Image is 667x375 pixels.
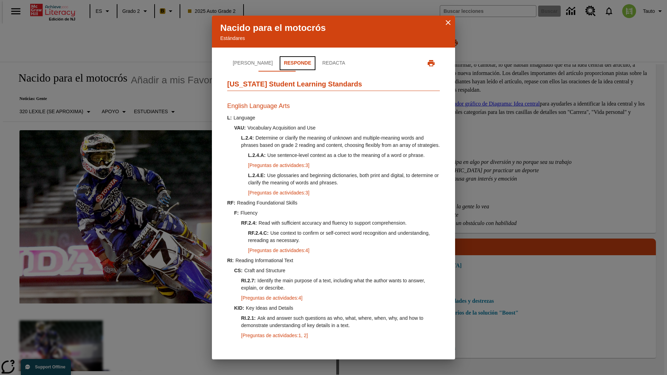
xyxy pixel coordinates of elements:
span: L.2.4.E : [248,173,265,178]
span: Craft and Structure [244,268,285,273]
p: [ Preguntas de actividades : 4 ] [241,294,440,302]
p: Estándares [220,35,447,42]
span: RF : [227,200,235,206]
span: Reading Informational Text [236,258,293,263]
div: Responde. [227,98,440,345]
button: Imprimir [422,55,440,72]
span: Identify the main purpose of a text, including what the author wants to answer, explain, or descr... [241,278,425,291]
p: Nacido para el motocrós [220,21,447,35]
span: Read with sufficient accuracy and fluency to support comprehension. [258,220,406,226]
span: RI.2.1 : [241,315,256,321]
span: RF.2.4.C : [248,230,269,236]
span: VAU : [234,125,246,131]
button: Redacta. [317,55,351,72]
span: Use context to confirm or self-correct word recognition and understanding, rereading as necessary. [248,230,430,243]
p: [ Preguntas de actividades : 4 ] [248,247,440,254]
span: Use sentence-level context as a clue to the meaning of a word or phrase. [267,152,425,158]
span: L : [227,115,232,120]
span: L.2.4 : [241,135,254,141]
span: RF.2.4 : [241,220,257,226]
p: [ Preguntas de actividades : 3 ] [248,162,440,169]
span: Reading Foundational Skills [237,200,297,206]
span: Ask and answer such questions as who, what, where, when, why, and how to demonstrate understandin... [241,315,423,328]
span: Language [233,115,255,120]
button: Responde. [278,55,317,72]
p: [ Preguntas de actividades : 1, 2 ] [241,332,440,339]
span: CS : [234,268,242,273]
span: RI : [227,258,234,263]
span: Fluency [240,210,257,216]
span: F : [234,210,239,216]
button: Cerrar [444,18,452,27]
span: Key Ideas and Details [246,305,293,311]
span: L.2.4.A : [248,152,266,158]
span: RI.2.7 : [241,278,256,283]
span: Vocabulary Acquisition and Use [247,125,315,131]
div: Navegación por la pestaña Estándares [227,55,351,72]
span: Use glossaries and beginning dictionaries, both print and digital, to determine or clarify the me... [248,173,439,185]
span: KID : [234,305,244,311]
p: [ Preguntas de actividades : 3 ] [248,189,440,197]
h2: [US_STATE] Student Learning Standards [227,79,440,91]
button: Lee. [227,55,278,72]
h3: English Language Arts [227,101,440,111]
span: Determine or clarify the meaning of unknown and multiple-meaning words and phrases based on grade... [241,135,440,148]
